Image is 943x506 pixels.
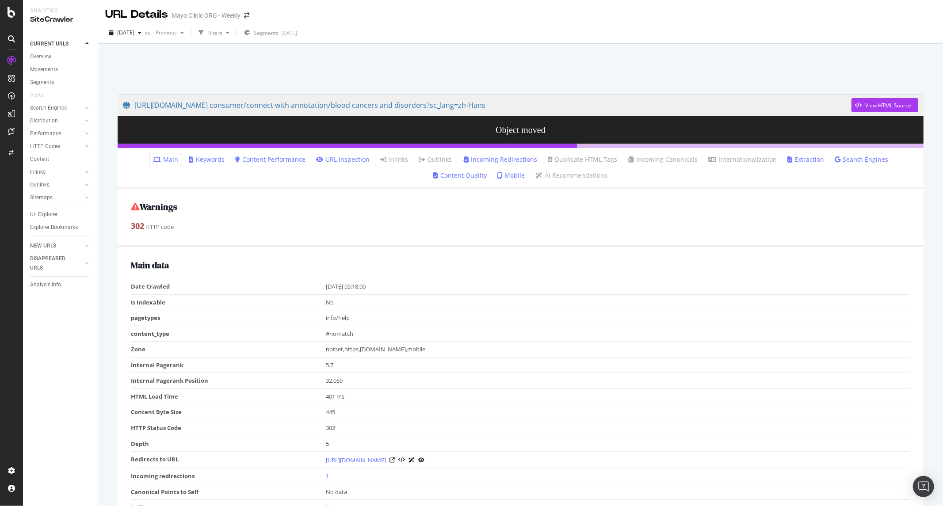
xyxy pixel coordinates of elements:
[131,357,326,373] td: Internal Pagerank
[131,342,326,358] td: Zone
[326,373,910,389] td: 32,059
[30,280,92,289] a: Analysis Info
[254,29,279,37] span: Segments
[787,155,824,164] a: Extraction
[326,488,906,496] div: No data
[30,65,92,74] a: Movements
[30,241,83,251] a: NEW URLS
[326,279,910,294] td: [DATE] 05:18:00
[30,52,92,61] a: Overview
[244,12,249,19] div: arrow-right-arrow-left
[235,155,305,164] a: Content Performance
[30,155,92,164] a: Content
[835,155,888,164] a: Search Engines
[105,26,145,40] button: [DATE]
[131,326,326,342] td: content_type
[131,420,326,436] td: HTTP Status Code
[30,129,83,138] a: Performance
[30,193,83,202] a: Sitemaps
[462,155,537,164] a: Incoming Redirections
[152,26,187,40] button: Previous
[105,7,168,22] div: URL Details
[152,29,177,36] span: Previous
[30,155,49,164] div: Content
[326,326,910,342] td: #nomatch
[628,155,698,164] a: Incoming Canonicals
[326,456,386,464] a: [URL][DOMAIN_NAME]
[30,223,92,232] a: Explorer Bookmarks
[30,180,83,190] a: Outlinks
[398,457,405,463] button: View HTML Source
[30,65,58,74] div: Movements
[131,373,326,389] td: Internal Pagerank Position
[326,420,910,436] td: 302
[30,254,75,273] div: DISAPPEARED URLS
[131,484,326,500] td: Canonical Points to Self
[326,472,329,480] a: 1
[30,7,91,15] div: Analytics
[131,310,326,326] td: pagetypes
[30,280,61,289] div: Analysis Info
[131,221,144,231] strong: 302
[316,155,370,164] a: URL Inspection
[418,455,424,464] a: URL Inspection
[131,468,326,484] td: Incoming redirections
[708,155,777,164] a: Internationalization
[851,98,918,112] button: View HTML Source
[131,388,326,404] td: HTML Load Time
[913,476,934,497] div: Open Intercom Messenger
[131,221,910,232] div: HTTP code
[419,155,452,164] a: Outlinks
[241,26,301,40] button: Segments[DATE]
[326,388,910,404] td: 401 ms
[131,452,326,468] td: Redirects to URL
[326,404,910,420] td: 445
[30,210,57,219] div: Url Explorer
[281,29,297,37] div: [DATE]
[153,155,178,164] a: Main
[380,155,408,164] a: Inlinks
[326,294,910,310] td: No
[30,167,83,177] a: Inlinks
[131,436,326,452] td: Depth
[131,202,910,212] h2: Warnings
[434,171,487,180] a: Content Quality
[30,129,61,138] div: Performance
[189,155,225,164] a: Keywords
[409,455,415,464] a: AI Url Details
[326,436,910,452] td: 5
[30,167,46,177] div: Inlinks
[536,171,608,180] a: AI Recommendations
[117,29,134,36] span: 2025 Sep. 3rd
[30,116,58,126] div: Distribution
[30,103,67,113] div: Search Engines
[865,102,911,109] div: View HTML Source
[30,116,83,126] a: Distribution
[30,39,83,49] a: CURRENT URLS
[30,103,83,113] a: Search Engines
[326,357,910,373] td: 5.7
[207,29,222,37] div: Filters
[131,260,910,270] h2: Main data
[326,310,910,326] td: info/help
[30,254,83,273] a: DISAPPEARED URLS
[498,171,525,180] a: Mobile
[145,29,152,36] span: vs
[30,210,92,219] a: Url Explorer
[30,193,53,202] div: Sitemaps
[30,142,60,151] div: HTTP Codes
[131,404,326,420] td: Content Byte Size
[123,94,851,116] a: [URL][DOMAIN_NAME] consumer/connect with annotation/blood cancers and disorders?sc_lang=zh-Hans
[30,91,43,100] div: Visits
[30,78,92,87] a: Segments
[195,26,233,40] button: Filters
[30,241,56,251] div: NEW URLS
[172,11,241,20] div: Mayo Clinic ORG - Weekly
[118,116,924,144] h3: Object moved
[30,15,91,25] div: SiteCrawler
[326,342,910,358] td: notset,https,[DOMAIN_NAME],mobile
[30,142,83,151] a: HTTP Codes
[389,457,395,463] a: Visit Online Page
[131,279,326,294] td: Date Crawled
[131,294,326,310] td: Is Indexable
